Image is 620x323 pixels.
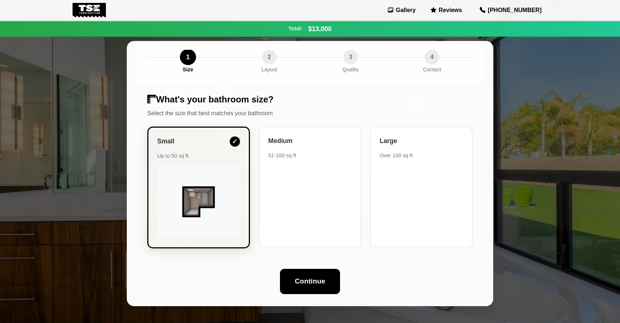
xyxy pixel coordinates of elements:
div: Layout [261,66,277,74]
img: Tse Construction [73,3,106,18]
div: Over 100 sq ft [380,152,463,159]
a: Gallery [385,4,419,16]
div: Medium [268,136,352,146]
img: Small Bathroom Layout [157,179,240,225]
p: Select the size that best matches your bathroom [147,109,473,118]
div: 1 [180,49,196,65]
div: Up to 50 sq ft [157,152,240,159]
a: [PHONE_NUMBER] [474,3,547,18]
div: 2 [262,50,277,64]
button: Continue [280,269,340,294]
div: Size [183,66,193,74]
span: Total: [288,25,302,33]
div: 4 [425,50,439,64]
span: $13,000 [308,24,332,34]
div: Small [157,136,240,146]
div: 51-100 sq ft [268,152,352,159]
h3: What's your bathroom size? [147,94,473,105]
div: Quality [343,66,359,74]
div: Large [380,136,463,146]
div: Contact [423,66,441,74]
a: Reviews [428,4,465,16]
div: 3 [343,50,358,64]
